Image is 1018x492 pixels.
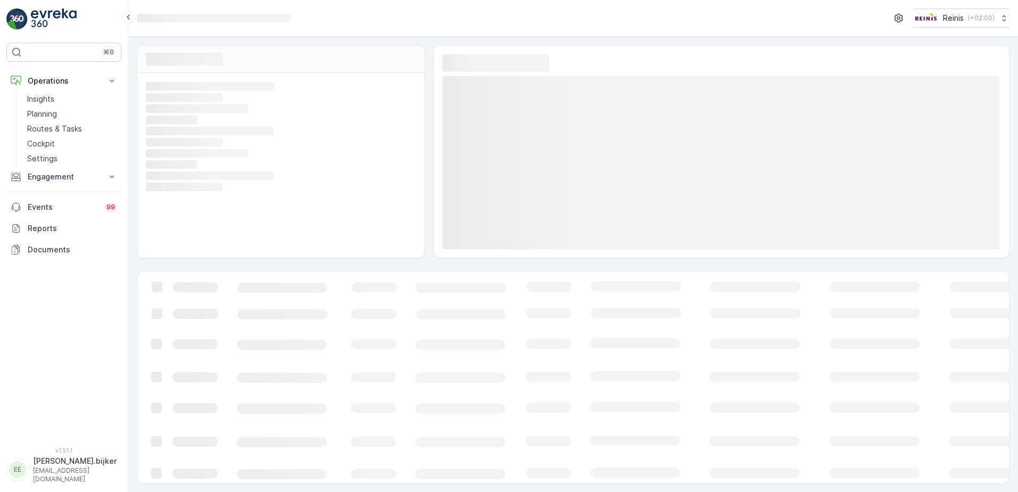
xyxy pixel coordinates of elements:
a: Routes & Tasks [23,121,121,136]
a: Documents [6,239,121,260]
a: Cockpit [23,136,121,151]
p: [EMAIL_ADDRESS][DOMAIN_NAME] [33,466,117,483]
p: Cockpit [27,138,55,149]
button: EE[PERSON_NAME].bijker[EMAIL_ADDRESS][DOMAIN_NAME] [6,456,121,483]
p: ⌘B [103,48,114,56]
p: ( +02:00 ) [968,14,995,22]
span: v 1.51.1 [6,447,121,454]
p: Engagement [28,171,100,182]
img: logo_light-DOdMpM7g.png [31,9,77,30]
a: Insights [23,92,121,106]
p: Reports [28,223,117,234]
p: Settings [27,153,58,164]
p: [PERSON_NAME].bijker [33,456,117,466]
p: 99 [106,203,115,211]
p: Events [28,202,98,212]
a: Reports [6,218,121,239]
a: Planning [23,106,121,121]
button: Engagement [6,166,121,187]
a: Events99 [6,196,121,218]
p: Reinis [943,13,964,23]
div: EE [9,461,26,478]
img: Reinis-Logo-Vrijstaand_Tekengebied-1-copy2_aBO4n7j.png [914,12,939,24]
p: Planning [27,109,57,119]
p: Operations [28,76,100,86]
img: logo [6,9,28,30]
a: Settings [23,151,121,166]
p: Documents [28,244,117,255]
p: Insights [27,94,54,104]
p: Routes & Tasks [27,124,82,134]
button: Operations [6,70,121,92]
button: Reinis(+02:00) [914,9,1009,28]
